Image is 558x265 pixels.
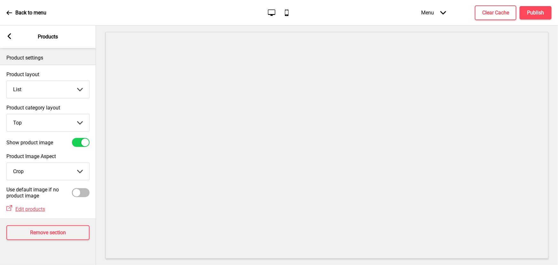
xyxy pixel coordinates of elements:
[6,4,46,21] a: Back to menu
[12,206,45,212] a: Edit products
[6,140,53,146] label: Show product image
[6,187,72,199] label: Use default image if no product image
[6,71,90,77] label: Product layout
[527,9,544,16] h4: Publish
[6,105,90,111] label: Product category layout
[15,9,46,16] p: Back to menu
[520,6,552,20] button: Publish
[38,33,58,40] p: Products
[475,5,516,20] button: Clear Cache
[415,3,452,22] div: Menu
[6,153,90,159] label: Product Image Aspect
[6,54,90,61] p: Product settings
[15,206,45,212] span: Edit products
[30,229,66,236] h4: Remove section
[482,9,509,16] h4: Clear Cache
[6,225,90,240] button: Remove section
